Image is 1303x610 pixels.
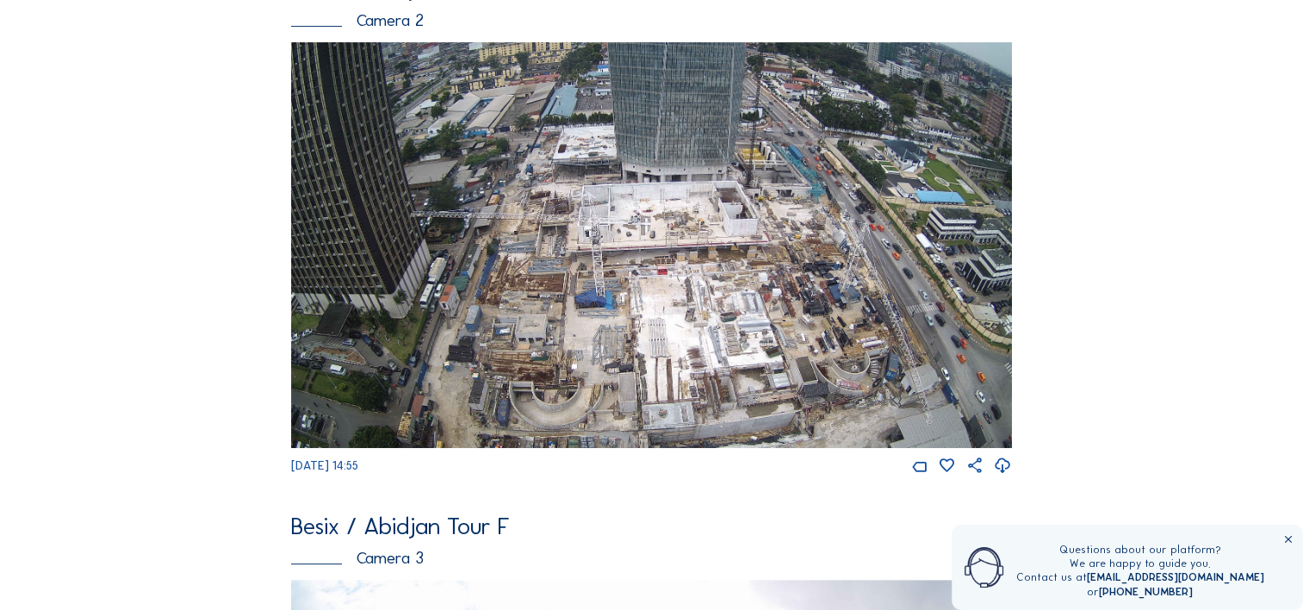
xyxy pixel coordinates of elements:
div: We are happy to guide you. [1016,557,1264,570]
div: Besix / Abidjan Tour F [291,514,1012,538]
div: Camera 3 [291,550,1012,566]
div: Contact us at [1016,570,1264,584]
span: [DATE] 14:55 [291,458,358,473]
div: Camera 2 [291,12,1012,28]
div: Questions about our platform? [1016,543,1264,557]
img: operator [965,543,1003,592]
a: [EMAIL_ADDRESS][DOMAIN_NAME] [1087,570,1264,583]
a: [PHONE_NUMBER] [1099,585,1193,598]
div: or [1016,585,1264,599]
img: Image [291,42,1012,448]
